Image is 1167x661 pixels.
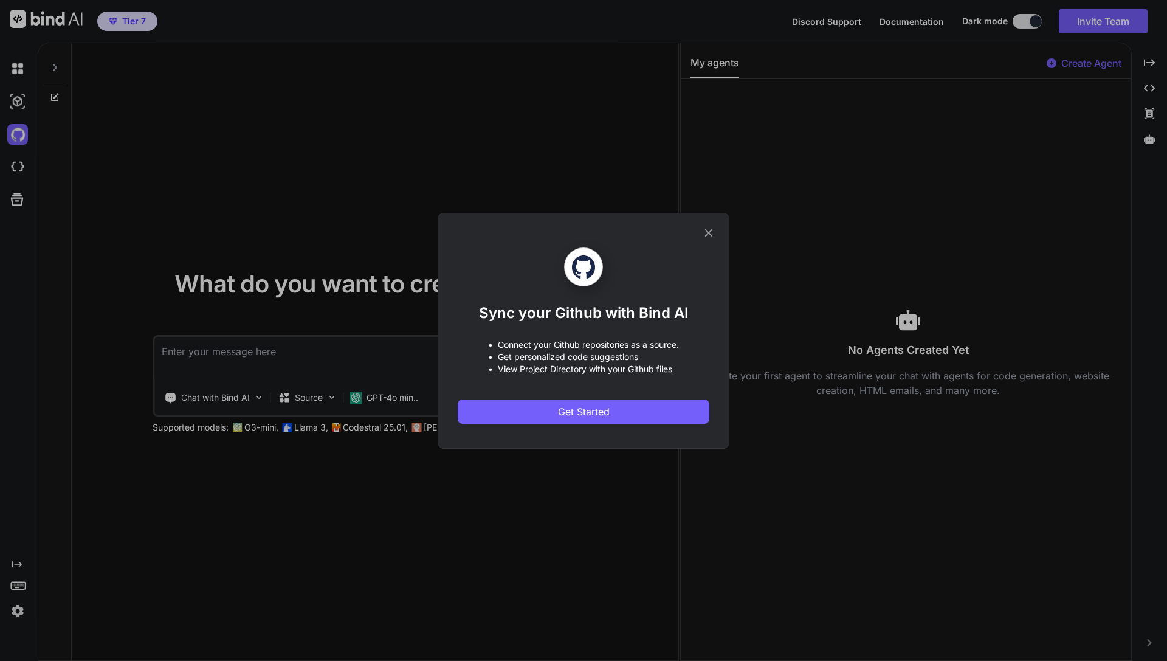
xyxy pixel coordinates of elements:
p: • View Project Directory with your Github files [488,363,679,375]
span: Get Started [558,404,610,419]
p: • Get personalized code suggestions [488,351,679,363]
button: Get Started [458,400,709,424]
h1: Sync your Github with Bind AI [479,303,689,323]
p: • Connect your Github repositories as a source. [488,339,679,351]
